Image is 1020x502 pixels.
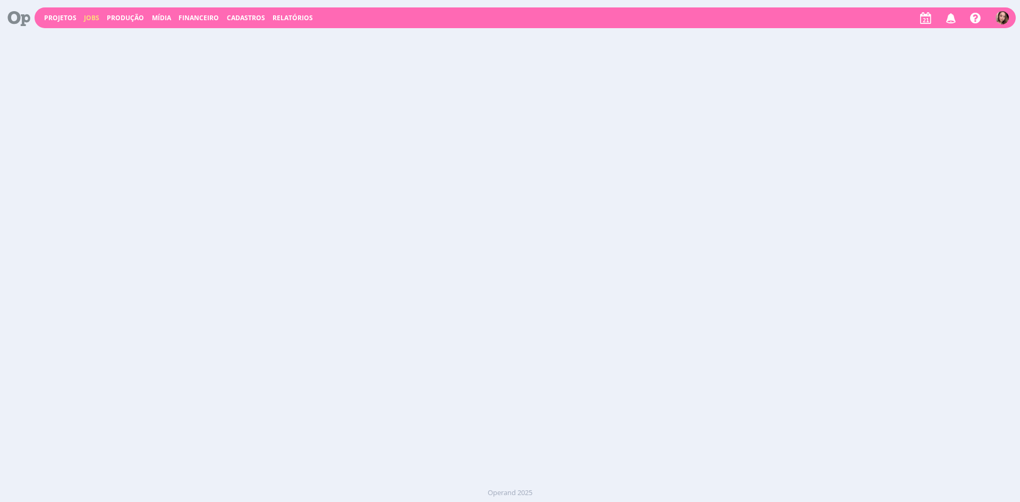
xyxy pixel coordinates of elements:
a: Relatórios [273,13,313,22]
button: Produção [104,14,147,22]
button: Financeiro [175,14,222,22]
a: Projetos [44,13,76,22]
a: Produção [107,13,144,22]
a: Mídia [152,13,171,22]
a: Jobs [84,13,99,22]
img: T [996,11,1009,24]
a: Financeiro [178,13,219,22]
button: Relatórios [269,14,316,22]
span: Cadastros [227,13,265,22]
button: Projetos [41,14,80,22]
button: Mídia [149,14,174,22]
button: Cadastros [224,14,268,22]
button: Jobs [81,14,103,22]
button: T [995,8,1009,27]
